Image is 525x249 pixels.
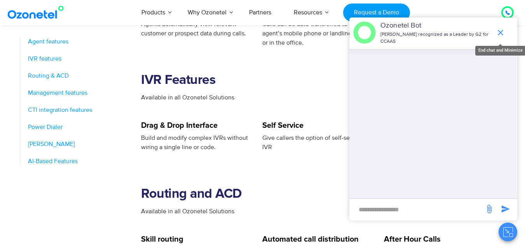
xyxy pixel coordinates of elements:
a: Request a Demo [343,3,410,22]
a: AI-Based Features [28,157,134,166]
h5: Self Service [262,122,376,129]
span: end chat or minimize [493,25,508,40]
h2: Routing and ACD [141,186,506,202]
h2: IVR Features [141,73,506,88]
span: Available in all Ozonetel Solutions [141,94,234,101]
span: Power Dialer [28,122,63,132]
h5: Drag & Drop Interface [141,122,255,129]
a: CTI integration features [28,105,134,115]
p: Ozonetel Bot [380,21,492,31]
span: Management features [28,88,87,98]
span: send message [498,201,513,217]
span: [PERSON_NAME] [28,139,75,149]
span: send message [481,201,497,217]
a: IVR features [28,54,134,63]
p: [PERSON_NAME] recognized as a Leader by G2 for CCAAS [380,31,492,45]
span: AI-Based Features [28,157,78,166]
a: [PERSON_NAME] [28,139,134,149]
a: Power Dialer [28,122,134,132]
h5: Skill routing [141,235,255,243]
button: Close chat [499,223,517,241]
span: IVR features [28,54,61,63]
a: Agent features [28,37,134,46]
img: header [353,21,376,44]
span: Build and modify complex IVRs without wiring a single line or code. [141,134,248,151]
span: Give callers the option of self-service via IVR [262,134,372,151]
span: Agent features [28,37,68,46]
span: Available in all Ozonetel Solutions [141,207,234,215]
span: Routing & ACD [28,71,69,80]
span: CTI integration features [28,105,92,115]
div: new-msg-input [353,203,481,217]
a: Routing & ACD [28,71,134,80]
h5: Automated call distribution [262,235,376,243]
span: Calls can be auto-transferred to an agent’s mobile phone or landline at home or in the office. [262,20,375,47]
a: Management features [28,88,134,98]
